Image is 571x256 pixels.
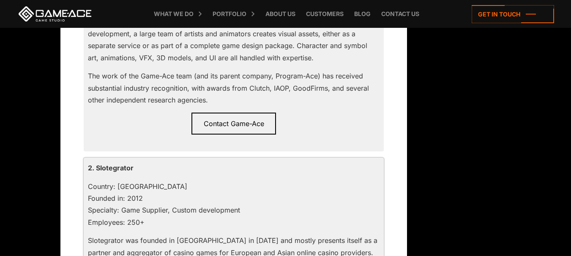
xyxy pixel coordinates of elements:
a: Get in touch [472,5,554,23]
p: Country: [GEOGRAPHIC_DATA] Founded in: 2012 Specialty: Game Supplier, Custom development Employee... [88,181,380,229]
a: Contact Game-Ace [191,113,276,135]
p: The work of the Game-Ace team (and its parent company, Program-Ace) has received substantial indu... [88,70,380,106]
p: 2. Slotegrator [88,162,380,174]
p: The team also provides a full range of casino game development services, including , , and . Alon... [88,4,380,64]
